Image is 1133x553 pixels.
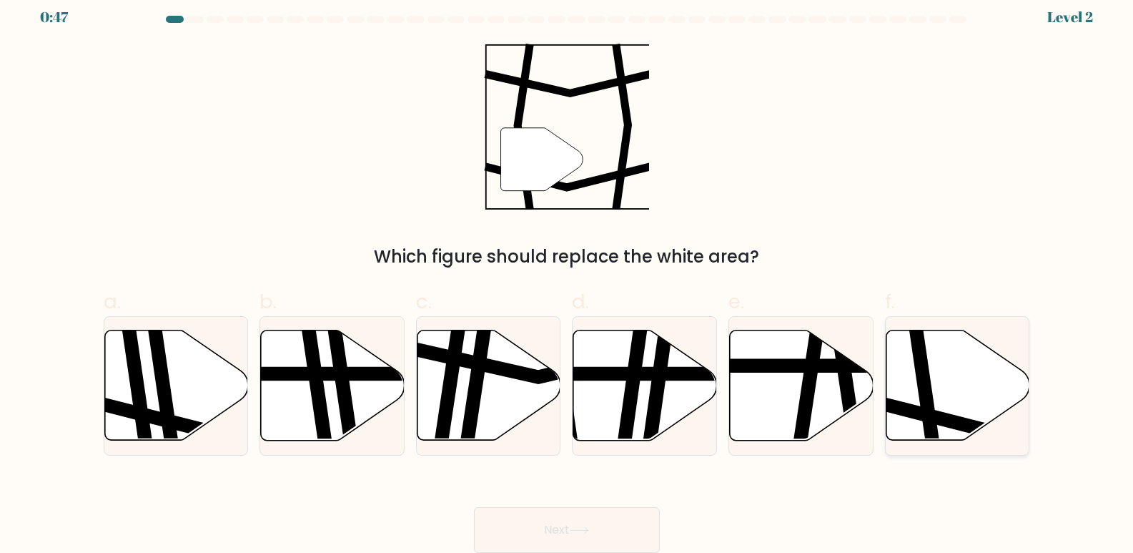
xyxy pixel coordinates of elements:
[40,6,68,28] div: 0:47
[474,507,660,553] button: Next
[500,128,583,191] g: "
[572,288,589,315] span: d.
[1047,6,1093,28] div: Level 2
[416,288,432,315] span: c.
[104,288,121,315] span: a.
[728,288,744,315] span: e.
[259,288,277,315] span: b.
[885,288,895,315] span: f.
[112,244,1021,270] div: Which figure should replace the white area?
